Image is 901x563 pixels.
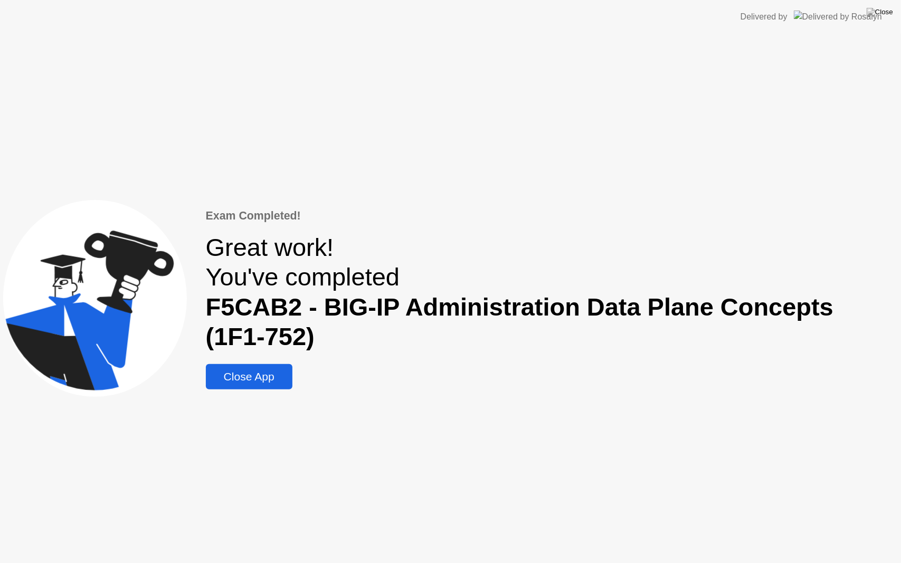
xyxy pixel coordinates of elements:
img: Close [867,8,893,16]
div: Exam Completed! [206,207,898,224]
b: F5CAB2 - BIG-IP Administration Data Plane Concepts (1F1-752) [206,293,833,350]
div: Great work! You've completed [206,233,898,351]
img: Delivered by Rosalyn [794,11,882,23]
div: Delivered by [741,11,788,23]
button: Close App [206,364,292,389]
div: Close App [209,370,289,383]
